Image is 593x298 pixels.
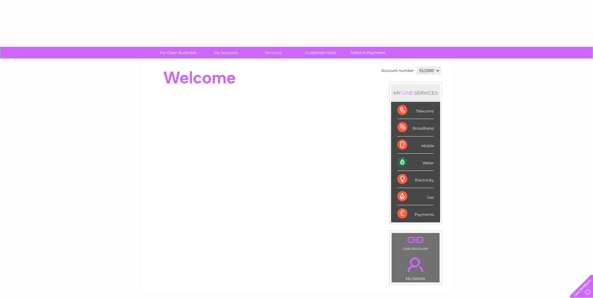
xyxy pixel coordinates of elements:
div: Telecoms [397,102,434,119]
td: Account number [380,65,415,76]
a: Customer Help [295,47,346,58]
td: Link Account [391,233,440,252]
div: MY SERVICES [391,84,440,102]
div: Mobile [397,137,434,154]
a: My Clear Business [152,47,204,58]
a: . [393,254,438,276]
a: . [393,235,438,246]
div: Electricity [397,171,434,188]
div: LIVE [401,90,414,96]
div: Water [397,154,434,171]
a: Make A Payment [342,47,394,58]
a: My Account [200,47,251,58]
a: Services [247,47,299,58]
td: My Details [391,252,440,283]
div: Payments [397,205,434,222]
div: Broadband [397,119,434,136]
div: Gas [397,188,434,205]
